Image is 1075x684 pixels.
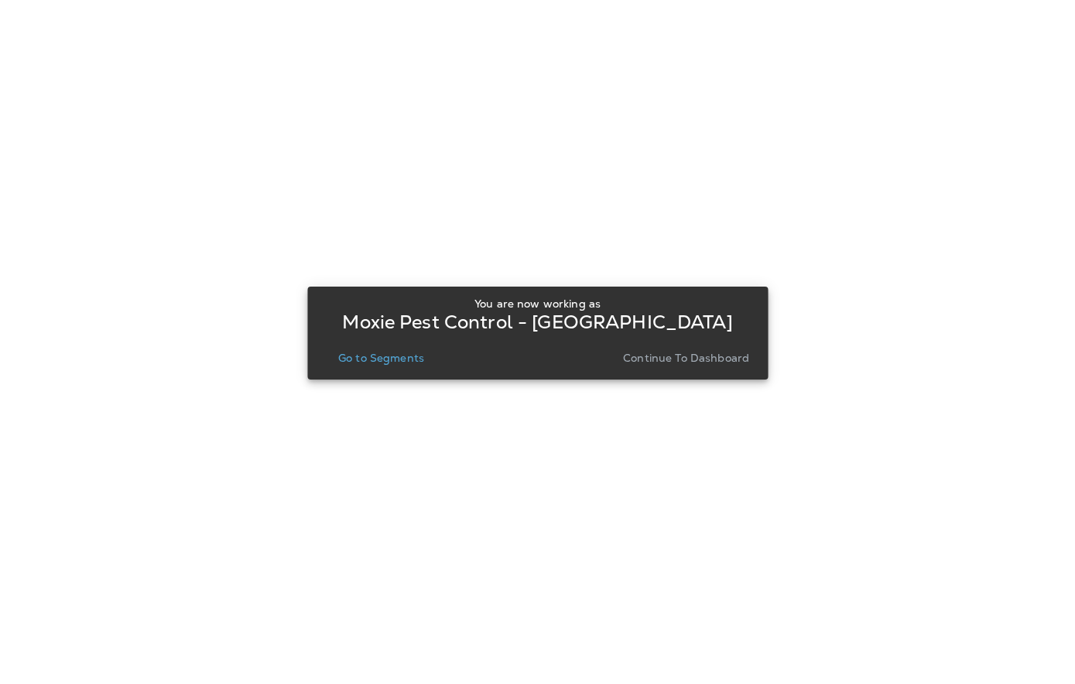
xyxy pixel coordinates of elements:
[474,297,601,310] p: You are now working as
[338,352,424,364] p: Go to Segments
[342,316,732,328] p: Moxie Pest Control - [GEOGRAPHIC_DATA]
[623,352,749,364] p: Continue to Dashboard
[617,347,755,369] button: Continue to Dashboard
[332,347,430,369] button: Go to Segments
